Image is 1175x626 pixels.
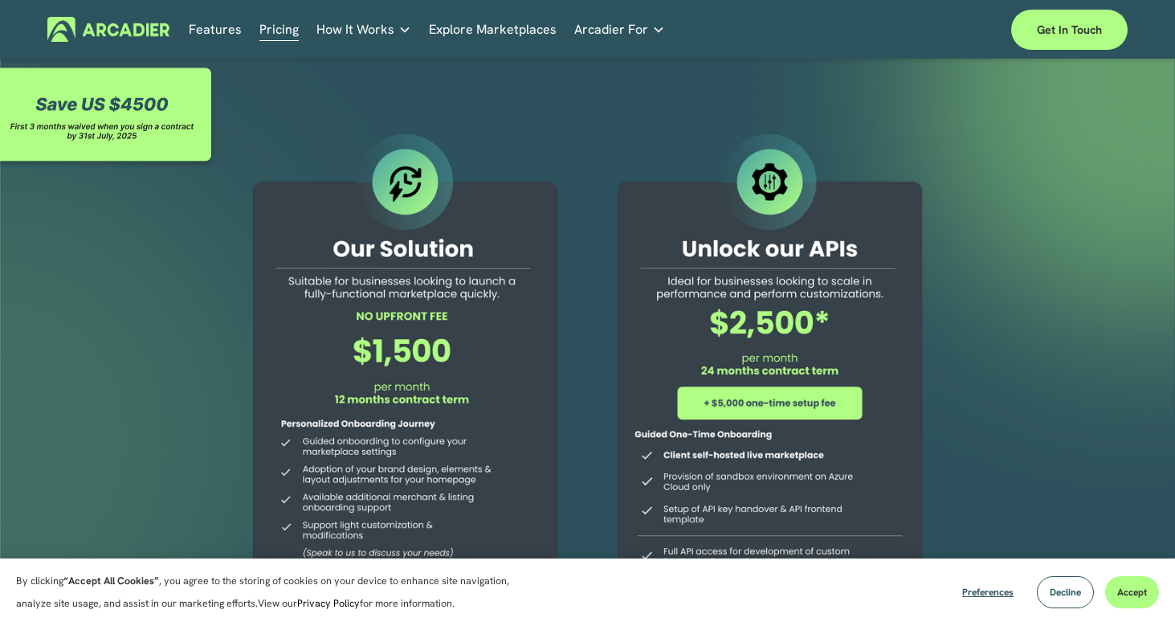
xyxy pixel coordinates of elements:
[574,18,648,41] span: Arcadier For
[962,586,1014,599] span: Preferences
[1117,586,1147,599] span: Accept
[1050,586,1081,599] span: Decline
[1105,576,1159,608] button: Accept
[259,17,299,42] a: Pricing
[950,576,1026,608] button: Preferences
[297,597,360,610] a: Privacy Policy
[1011,10,1128,50] a: Get in touch
[189,17,242,42] a: Features
[16,570,538,615] p: By clicking , you agree to the storing of cookies on your device to enhance site navigation, anal...
[574,17,665,42] a: folder dropdown
[316,18,394,41] span: How It Works
[47,17,170,42] img: Arcadier
[1037,576,1094,608] button: Decline
[316,17,411,42] a: folder dropdown
[429,17,557,42] a: Explore Marketplaces
[63,575,159,587] strong: “Accept All Cookies”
